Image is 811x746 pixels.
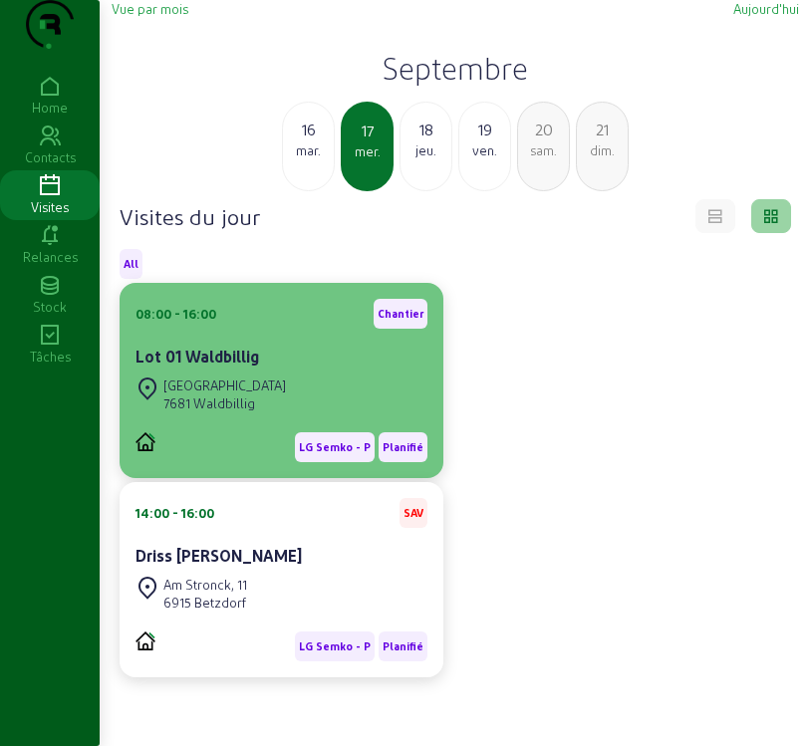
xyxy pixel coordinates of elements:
[124,257,138,271] span: All
[383,639,423,653] span: Planifié
[459,118,510,141] div: 19
[299,639,371,653] span: LG Semko - P
[733,1,799,16] span: Aujourd'hui
[112,50,799,86] h2: Septembre
[163,394,286,412] div: 7681 Waldbillig
[120,202,260,230] h4: Visites du jour
[577,141,628,159] div: dim.
[163,376,286,394] div: [GEOGRAPHIC_DATA]
[135,504,214,522] div: 14:00 - 16:00
[163,576,247,594] div: Am Stronck, 11
[577,118,628,141] div: 21
[135,432,155,451] img: PVELEC
[283,141,334,159] div: mar.
[299,440,371,454] span: LG Semko - P
[135,347,259,366] cam-card-title: Lot 01 Waldbillig
[401,118,451,141] div: 18
[343,119,392,142] div: 17
[283,118,334,141] div: 16
[112,1,188,16] span: Vue par mois
[163,594,247,612] div: 6915 Betzdorf
[404,506,423,520] span: SAV
[518,118,569,141] div: 20
[401,141,451,159] div: jeu.
[518,141,569,159] div: sam.
[378,307,423,321] span: Chantier
[135,546,302,565] cam-card-title: Driss [PERSON_NAME]
[343,142,392,160] div: mer.
[383,440,423,454] span: Planifié
[135,631,155,650] img: PVELEC
[459,141,510,159] div: ven.
[135,305,216,323] div: 08:00 - 16:00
